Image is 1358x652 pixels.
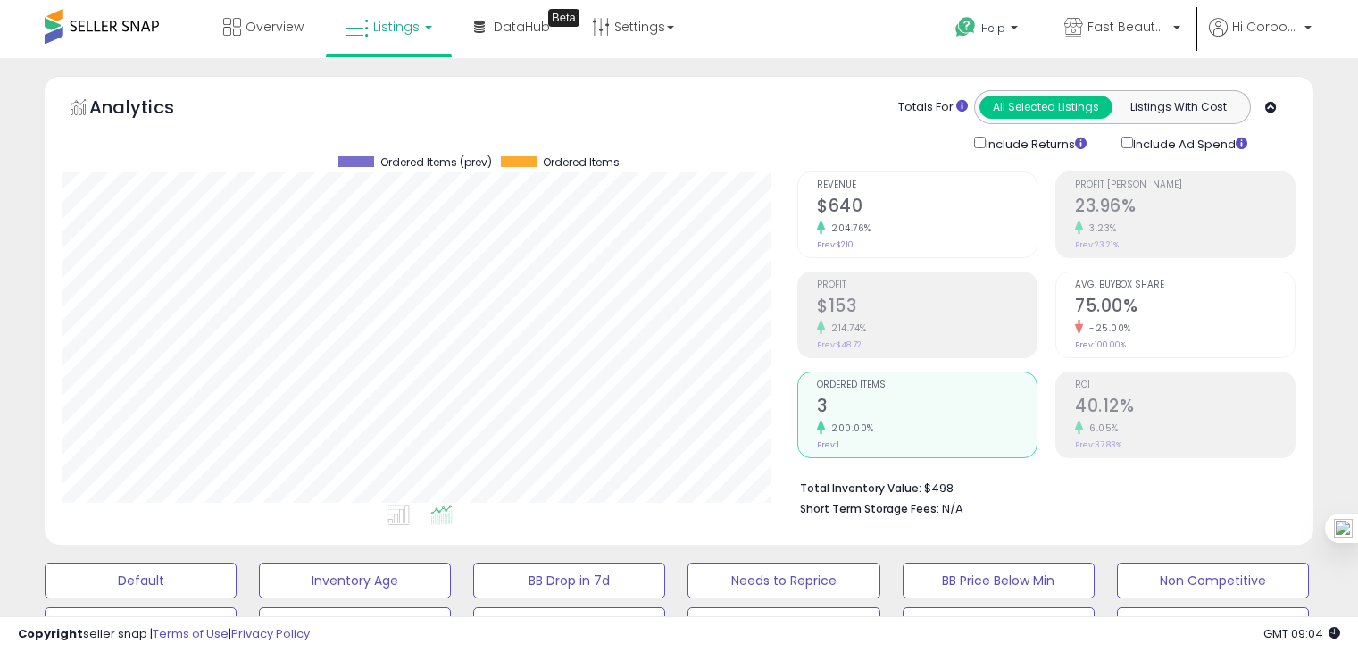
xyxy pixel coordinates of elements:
h2: $153 [817,296,1037,320]
i: Get Help [954,16,977,38]
span: DataHub [494,18,550,36]
button: SOP View Set [903,607,1095,643]
small: Prev: 37.83% [1075,439,1121,450]
button: Invoice prices [1117,607,1309,643]
span: ROI [1075,380,1295,390]
span: Listings [373,18,420,36]
button: Top Sellers [45,607,237,643]
button: Listings With Cost [1112,96,1245,119]
span: 2025-10-7 09:04 GMT [1263,625,1340,642]
span: Revenue [817,180,1037,190]
small: Prev: 100.00% [1075,339,1126,350]
button: 30 Day Decrease [687,607,879,643]
span: Avg. Buybox Share [1075,280,1295,290]
small: 204.76% [825,222,871,235]
span: Profit [PERSON_NAME] [1075,180,1295,190]
span: Ordered Items [543,156,620,169]
div: Tooltip anchor [548,9,579,27]
h2: $640 [817,196,1037,220]
button: Needs to Reprice [687,563,879,598]
button: Inventory Age [259,563,451,598]
img: one_i.png [1334,519,1353,538]
span: N/A [942,500,963,517]
span: Help [981,21,1005,36]
small: Prev: 23.21% [1075,239,1119,250]
strong: Copyright [18,625,83,642]
button: Items Being Repriced [473,607,665,643]
span: Fast Beauty ([GEOGRAPHIC_DATA]) [1087,18,1168,36]
button: All Selected Listings [979,96,1112,119]
small: 214.74% [825,322,867,335]
a: Privacy Policy [231,625,310,642]
h2: 23.96% [1075,196,1295,220]
div: seller snap | | [18,626,310,643]
div: Include Ad Spend [1108,133,1276,154]
span: Profit [817,280,1037,290]
h2: 75.00% [1075,296,1295,320]
button: Non Competitive [1117,563,1309,598]
small: -25.00% [1083,322,1131,335]
a: Help [941,3,1036,58]
small: Prev: 1 [817,439,839,450]
button: BB Drop in 7d [473,563,665,598]
span: Ordered Items [817,380,1037,390]
b: Short Term Storage Fees: [800,501,939,516]
b: Total Inventory Value: [800,481,921,496]
h2: 3 [817,396,1037,420]
div: Totals For [898,99,968,116]
span: Hi Corporate [1232,18,1299,36]
small: Prev: $48.72 [817,339,862,350]
h5: Analytics [89,95,209,124]
button: Default [45,563,237,598]
span: Ordered Items (prev) [380,156,492,169]
small: Prev: $210 [817,239,854,250]
h2: 40.12% [1075,396,1295,420]
div: Include Returns [961,133,1108,154]
a: Hi Corporate [1209,18,1312,58]
a: Terms of Use [153,625,229,642]
small: 6.05% [1083,422,1119,435]
li: $498 [800,476,1282,497]
button: BB Price Below Min [903,563,1095,598]
span: Overview [246,18,304,36]
small: 200.00% [825,422,874,435]
small: 3.23% [1083,222,1117,235]
button: Selling @ Max [259,607,451,643]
